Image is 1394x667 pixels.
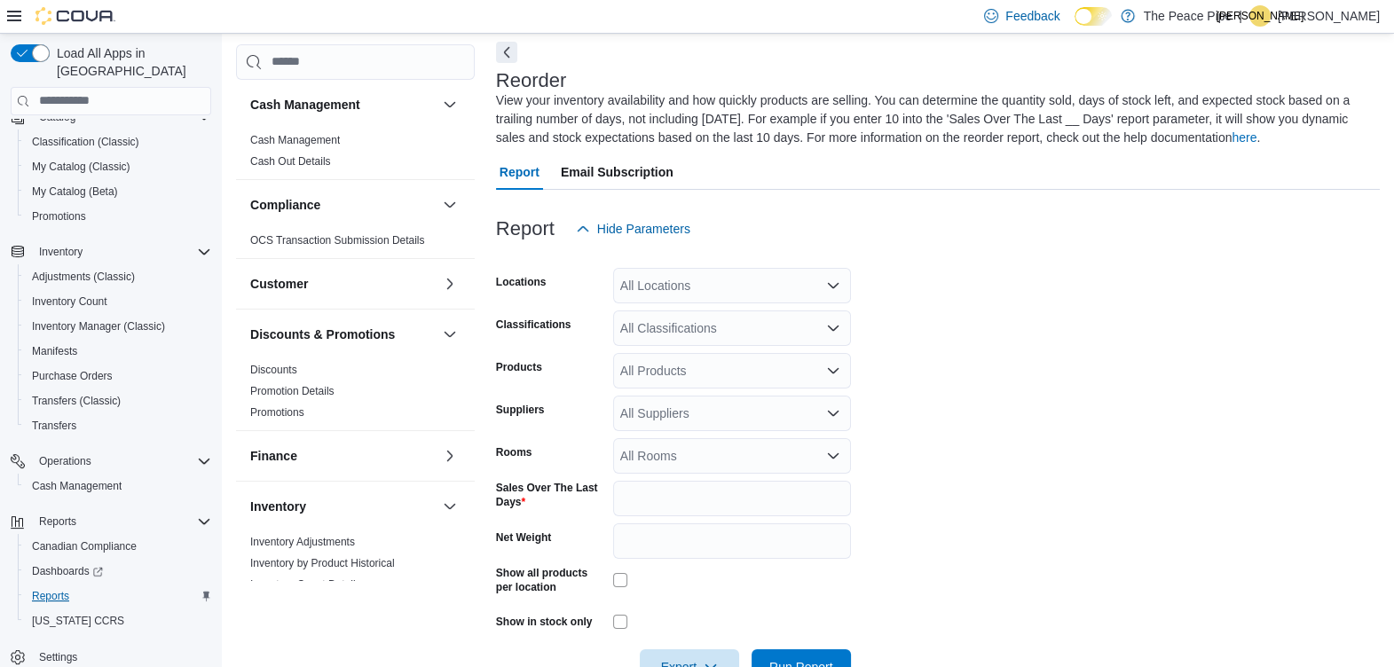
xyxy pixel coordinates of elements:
div: View your inventory availability and how quickly products are selling. You can determine the quan... [496,91,1371,147]
a: Inventory Manager (Classic) [25,316,172,337]
span: Inventory Manager (Classic) [25,316,211,337]
button: My Catalog (Classic) [18,154,218,179]
h3: Report [496,218,555,239]
a: Dashboards [25,561,110,582]
span: Inventory by Product Historical [250,556,395,570]
button: Cash Management [439,94,461,115]
h3: Reorder [496,70,566,91]
label: Classifications [496,318,571,332]
a: Adjustments (Classic) [25,266,142,287]
a: Inventory Count Details [250,578,361,591]
button: Discounts & Promotions [250,326,436,343]
span: Canadian Compliance [32,539,137,553]
span: Promotions [32,209,86,224]
h3: Customer [250,275,308,293]
span: Dashboards [25,561,211,582]
a: Reports [25,585,76,607]
label: Sales Over The Last Days [496,481,606,509]
button: Transfers [18,413,218,438]
span: Manifests [32,344,77,358]
input: Dark Mode [1075,7,1112,26]
span: Manifests [25,341,211,362]
button: Open list of options [826,449,840,463]
button: Customer [250,275,436,293]
a: Purchase Orders [25,365,120,387]
span: Transfers [32,419,76,433]
span: Operations [39,454,91,468]
button: Compliance [439,194,461,216]
button: Open list of options [826,321,840,335]
h3: Inventory [250,498,306,515]
span: Email Subscription [561,154,673,190]
button: My Catalog (Beta) [18,179,218,204]
span: Load All Apps in [GEOGRAPHIC_DATA] [50,44,211,80]
span: Reports [39,514,76,529]
button: Inventory Manager (Classic) [18,314,218,339]
a: My Catalog (Classic) [25,156,138,177]
label: Suppliers [496,403,545,417]
button: Inventory [439,496,461,517]
a: Inventory by Product Historical [250,557,395,569]
span: Adjustments (Classic) [32,270,135,284]
button: Inventory [250,498,436,515]
h3: Compliance [250,196,320,214]
span: Purchase Orders [25,365,211,387]
span: My Catalog (Beta) [32,184,118,199]
span: Transfers (Classic) [25,390,211,412]
span: Transfers (Classic) [32,394,121,408]
button: Discounts & Promotions [439,324,461,345]
span: Settings [39,650,77,664]
p: [PERSON_NAME] [1278,5,1380,27]
button: Reports [32,511,83,532]
button: Open list of options [826,279,840,293]
button: Purchase Orders [18,364,218,388]
button: Classification (Classic) [18,129,218,154]
button: Adjustments (Classic) [18,264,218,289]
a: Cash Management [25,475,129,497]
a: Promotions [250,406,304,419]
p: The Peace Pipe [1144,5,1233,27]
span: Reports [32,589,69,603]
span: Promotions [25,206,211,227]
a: Classification (Classic) [25,131,146,153]
span: Reports [32,511,211,532]
img: Cova [35,7,115,25]
div: Discounts & Promotions [236,359,475,430]
span: Classification (Classic) [25,131,211,153]
a: OCS Transaction Submission Details [250,234,425,247]
a: Discounts [250,364,297,376]
span: Cash Management [25,475,211,497]
div: Compliance [236,230,475,258]
span: Inventory Count [32,294,107,309]
span: Canadian Compliance [25,536,211,557]
span: Promotion Details [250,384,335,398]
a: Cash Out Details [250,155,331,168]
span: Transfers [25,415,211,436]
span: Dashboards [32,564,103,578]
label: Locations [496,275,547,289]
span: Operations [32,451,211,472]
span: Inventory [39,245,83,259]
button: Open list of options [826,364,840,378]
span: Purchase Orders [32,369,113,383]
label: Net Weight [496,530,551,545]
div: Jihan Al-Zawati [1249,5,1271,27]
button: Reports [4,509,218,534]
button: Finance [250,447,436,465]
span: Washington CCRS [25,610,211,632]
span: Inventory Adjustments [250,535,355,549]
a: My Catalog (Beta) [25,181,125,202]
a: Dashboards [18,559,218,584]
a: Cash Management [250,134,340,146]
span: My Catalog (Beta) [25,181,211,202]
span: [US_STATE] CCRS [32,614,124,628]
span: Feedback [1005,7,1059,25]
label: Rooms [496,445,532,459]
span: Inventory Manager (Classic) [32,319,165,333]
a: Promotion Details [250,385,335,397]
span: Promotions [250,405,304,420]
a: Inventory Count [25,291,114,312]
span: OCS Transaction Submission Details [250,233,425,247]
button: Inventory [32,241,90,263]
span: My Catalog (Classic) [25,156,211,177]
